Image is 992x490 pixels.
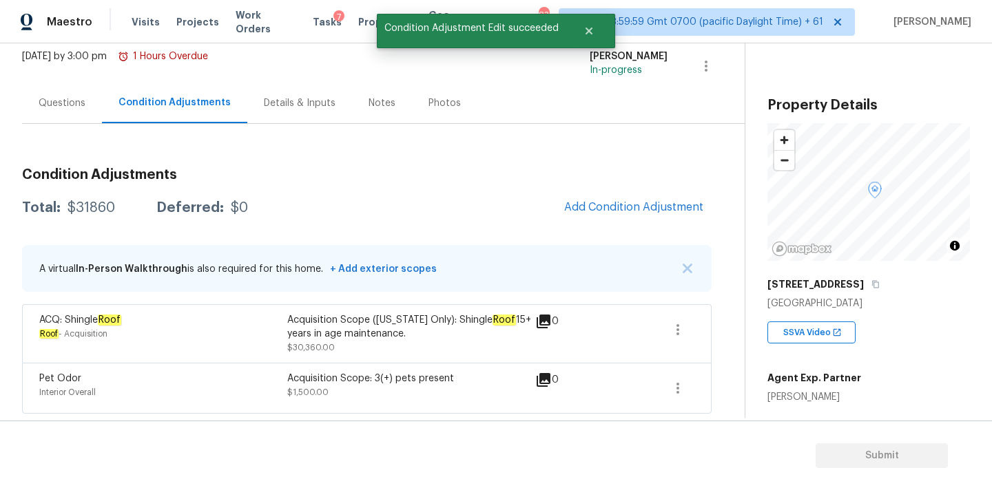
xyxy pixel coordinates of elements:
span: Geo Assignments [428,8,515,36]
div: [GEOGRAPHIC_DATA] [767,297,970,310]
div: Acquisition Scope ([US_STATE] Only): Shingle 15+ years in age maintenance. [287,313,535,341]
span: Properties [358,15,412,29]
span: 1 Hours Overdue [118,52,208,61]
span: $1,500.00 [287,388,329,396]
div: 0 [535,372,603,388]
span: + Add exterior scopes [326,264,437,274]
button: Toggle attribution [947,237,963,254]
a: Mapbox homepage [772,241,832,257]
h5: Agent Exp. Partner [767,371,861,385]
div: [PERSON_NAME] [767,390,861,404]
span: SSVA Video [783,326,836,339]
div: 834 [539,8,548,22]
span: Interior Overall [39,388,96,396]
button: Zoom in [774,130,794,150]
span: Projects [176,15,219,29]
div: Notes [369,96,395,110]
div: Deferred: [156,201,224,215]
div: 7 [333,10,344,24]
div: [DATE] by 3:00 pm [22,50,208,83]
span: Work Orders [236,8,296,36]
span: Zoom out [774,151,794,170]
span: ACQ: Shingle [39,315,121,326]
div: Map marker [868,182,882,203]
em: Roof [39,329,59,339]
span: Tasks [313,17,342,27]
div: Details & Inputs [264,96,335,110]
span: Tamp[…]3:59:59 Gmt 0700 (pacific Daylight Time) + 61 [570,15,823,29]
div: $0 [231,201,248,215]
div: Acquisition Scope: 3(+) pets present [287,372,535,385]
span: Maestro [47,15,92,29]
span: Condition Adjustment Edit succeeded [377,14,566,43]
div: Condition Adjustments [118,96,231,109]
div: [PERSON_NAME] [590,50,668,63]
button: Add Condition Adjustment [556,193,712,222]
span: $30,360.00 [287,343,335,352]
h3: Condition Adjustments [22,168,712,182]
div: $31860 [68,201,115,215]
div: SSVA Video [767,321,856,343]
span: In-progress [590,65,642,75]
span: Toggle attribution [951,238,959,253]
span: - Acquisition [39,330,107,338]
span: In-Person Walkthrough [76,264,187,274]
div: Photos [428,96,461,110]
em: Roof [98,315,121,326]
img: Open In New Icon [832,328,842,337]
p: A virtual is also required for this home. [39,262,437,276]
button: X Button Icon [681,262,694,275]
button: Zoom out [774,150,794,170]
span: Add Condition Adjustment [564,201,703,213]
h3: Property Details [767,98,970,112]
span: [PERSON_NAME] [888,15,971,29]
div: Questions [39,96,85,110]
canvas: Map [767,123,982,261]
button: Close [566,17,612,45]
img: X Button Icon [683,264,692,273]
div: Total: [22,201,61,215]
span: Visits [132,15,160,29]
h5: [STREET_ADDRESS] [767,277,864,291]
button: Copy Address [869,278,882,290]
span: Pet Odor [39,374,81,383]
